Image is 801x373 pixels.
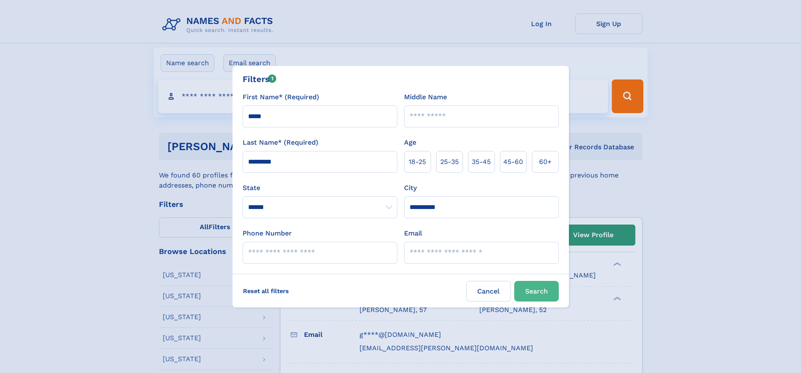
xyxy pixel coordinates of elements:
[466,281,511,302] label: Cancel
[514,281,559,302] button: Search
[409,157,426,167] span: 18‑25
[243,92,319,102] label: First Name* (Required)
[243,138,318,148] label: Last Name* (Required)
[539,157,552,167] span: 60+
[503,157,523,167] span: 45‑60
[238,281,294,301] label: Reset all filters
[404,228,422,238] label: Email
[404,183,417,193] label: City
[404,138,416,148] label: Age
[404,92,447,102] label: Middle Name
[243,228,292,238] label: Phone Number
[243,73,277,85] div: Filters
[472,157,491,167] span: 35‑45
[243,183,397,193] label: State
[440,157,459,167] span: 25‑35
